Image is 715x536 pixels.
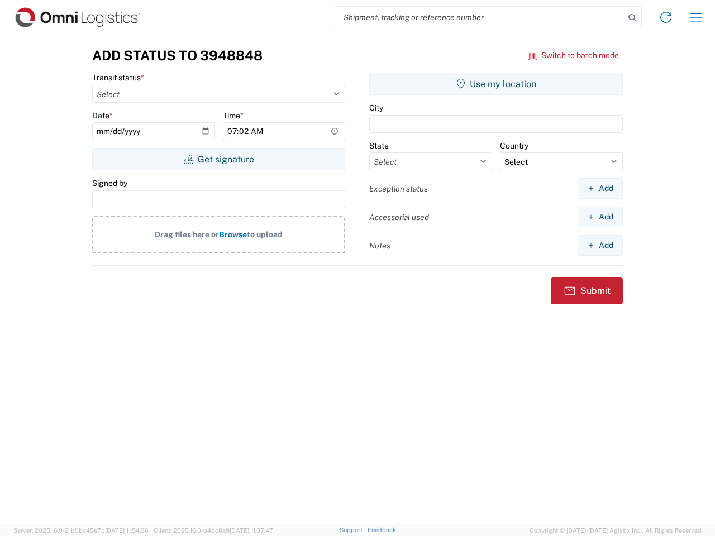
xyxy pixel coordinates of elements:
[369,241,390,251] label: Notes
[551,277,623,304] button: Submit
[223,111,244,121] label: Time
[578,235,623,256] button: Add
[92,73,144,83] label: Transit status
[528,46,619,65] button: Switch to batch mode
[500,141,528,151] label: Country
[13,527,149,534] span: Server: 2025.16.0-21b0bc45e7b
[369,73,623,95] button: Use my location
[578,207,623,227] button: Add
[369,103,383,113] label: City
[368,527,396,533] a: Feedback
[92,47,263,64] h3: Add Status to 3948848
[530,525,702,535] span: Copyright © [DATE]-[DATE] Agistix Inc., All Rights Reserved
[578,178,623,199] button: Add
[230,527,273,534] span: [DATE] 11:37:47
[247,230,283,239] span: to upload
[92,148,345,170] button: Get signature
[219,230,247,239] span: Browse
[105,527,149,534] span: [DATE] 11:54:36
[369,212,429,222] label: Accessorial used
[154,527,273,534] span: Client: 2025.16.0-b4dc8a9
[369,141,389,151] label: State
[92,178,127,188] label: Signed by
[340,527,368,533] a: Support
[155,230,219,239] span: Drag files here or
[335,7,625,28] input: Shipment, tracking or reference number
[369,184,428,194] label: Exception status
[92,111,113,121] label: Date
